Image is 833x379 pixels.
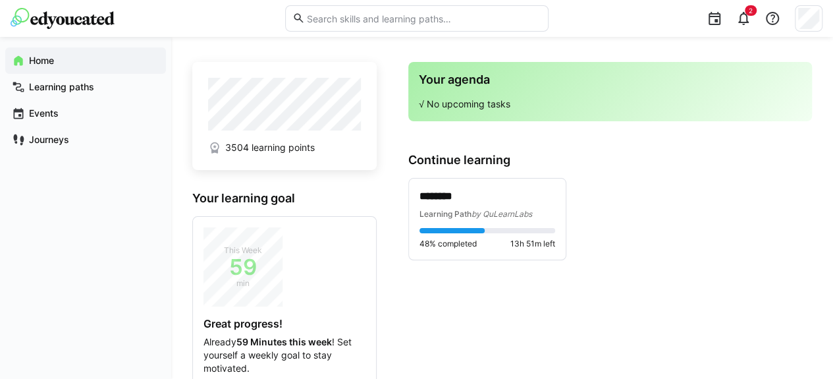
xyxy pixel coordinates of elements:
[749,7,753,15] span: 2
[471,209,532,219] span: by QuLearnLabs
[419,209,471,219] span: Learning Path
[203,317,365,330] h4: Great progress!
[305,13,541,24] input: Search skills and learning paths…
[419,73,801,87] h3: Your agenda
[192,191,377,206] h3: Your learning goal
[419,239,477,249] span: 48% completed
[408,153,812,167] h3: Continue learning
[225,141,315,154] span: 3504 learning points
[203,335,365,375] p: Already ! Set yourself a weekly goal to stay motivated.
[510,239,555,249] span: 13h 51m left
[419,98,801,111] p: √ No upcoming tasks
[236,336,332,347] strong: 59 Minutes this week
